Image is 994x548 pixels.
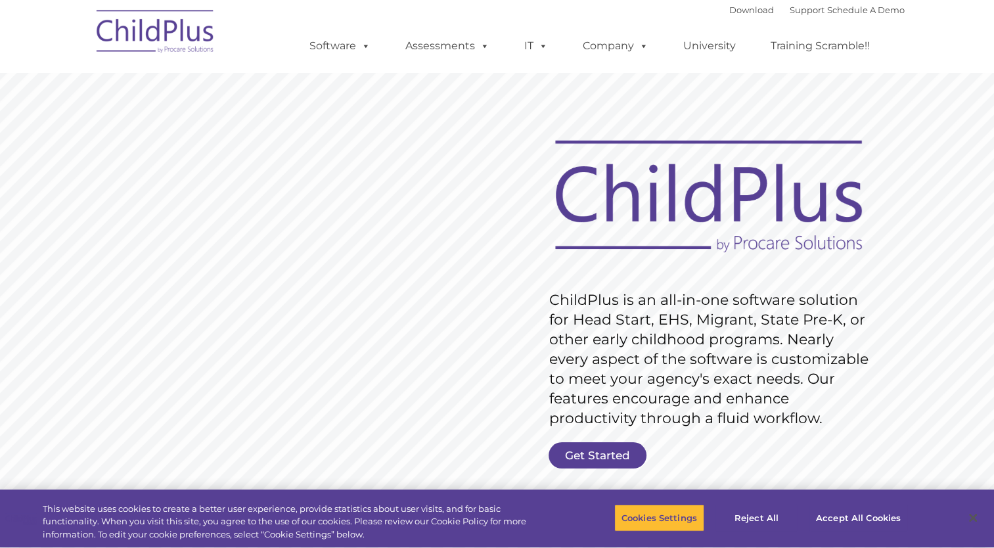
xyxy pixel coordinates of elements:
[790,5,825,15] a: Support
[511,33,561,59] a: IT
[757,33,883,59] a: Training Scramble!!
[43,503,547,541] div: This website uses cookies to create a better user experience, provide statistics about user visit...
[827,5,905,15] a: Schedule A Demo
[729,5,774,15] a: Download
[570,33,662,59] a: Company
[729,5,905,15] font: |
[715,504,798,532] button: Reject All
[614,504,704,532] button: Cookies Settings
[549,290,875,428] rs-layer: ChildPlus is an all-in-one software solution for Head Start, EHS, Migrant, State Pre-K, or other ...
[90,1,221,66] img: ChildPlus by Procare Solutions
[296,33,384,59] a: Software
[549,442,646,468] a: Get Started
[392,33,503,59] a: Assessments
[670,33,749,59] a: University
[959,503,987,532] button: Close
[809,504,908,532] button: Accept All Cookies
